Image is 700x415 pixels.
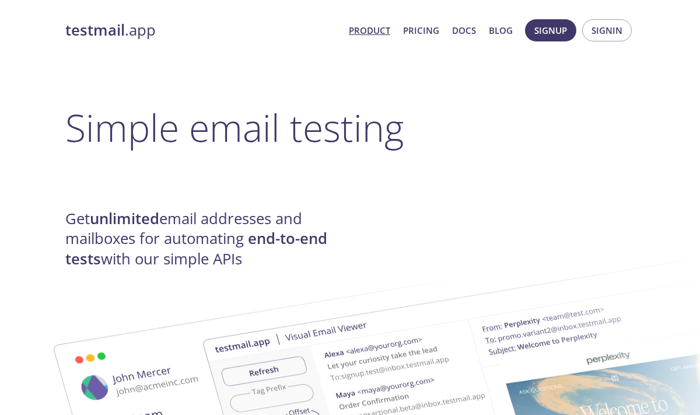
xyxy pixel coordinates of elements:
[534,23,567,38] span: Signup
[591,23,622,38] span: Signin
[489,23,513,38] a: Blog
[65,228,327,268] strong: end-to-end tests
[403,23,439,38] a: Pricing
[452,23,476,38] a: Docs
[525,19,576,41] button: Signup
[90,208,159,229] strong: unlimited
[65,209,350,269] h4: Get email addresses and mailboxes for automating with our simple APIs
[65,20,339,40] a: testmail.app
[349,23,390,38] a: Product
[65,105,635,150] h1: Simple email testing
[65,20,125,40] strong: testmail
[582,19,632,41] button: Signin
